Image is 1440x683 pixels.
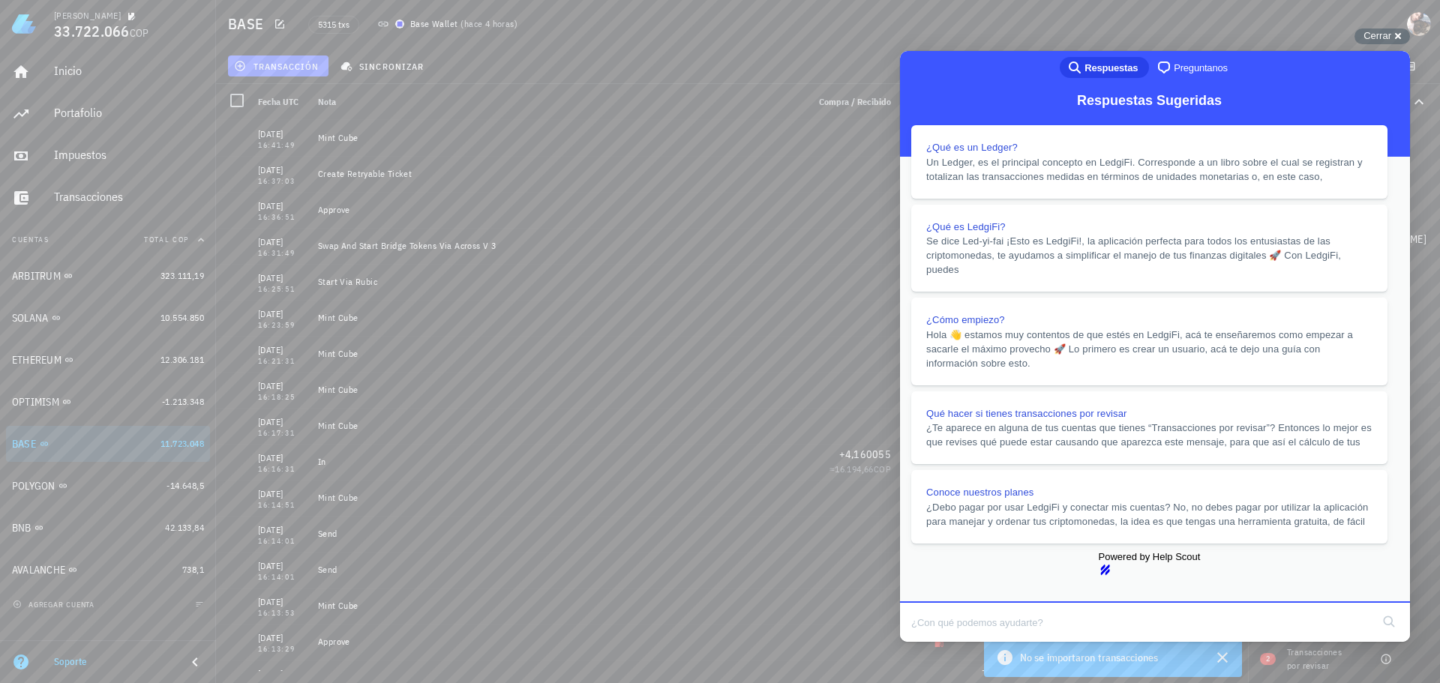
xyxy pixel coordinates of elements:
[6,342,210,378] a: ETHEREUM 12.306.181
[258,286,306,293] div: 16:25:51
[258,178,306,185] div: 16:37:03
[258,379,306,394] div: [DATE]
[12,12,36,36] img: LedgiFi
[160,312,204,323] span: 10.554.850
[258,610,306,617] div: 16:13:53
[801,84,897,120] div: Compra / Recibido
[258,235,306,250] div: [DATE]
[318,16,349,33] span: 5315 txs
[12,480,55,493] div: POLYGON
[165,522,204,533] span: 42.133,84
[6,552,210,588] a: AVALANCHE 738,1
[258,538,306,545] div: 16:14:01
[54,190,204,204] div: Transacciones
[258,502,306,509] div: 16:14:51
[6,258,210,294] a: ARBITRUM 323.111,19
[460,16,517,31] span: ( )
[6,54,210,90] a: Inicio
[144,235,189,244] span: Total COP
[160,270,204,281] span: 323.111,19
[6,96,210,132] a: Portafolio
[258,646,306,653] div: 16:13:29
[258,466,306,473] div: 16:16:31
[874,463,891,475] span: COP
[12,522,31,535] div: BNB
[318,132,795,144] div: Mint Cube
[9,597,101,612] button: agregar cuenta
[6,138,210,174] a: Impuestos
[258,415,306,430] div: [DATE]
[228,55,328,76] button: transacción
[318,168,795,180] div: Create Retryable Ticket
[395,19,404,28] img: base
[258,343,306,358] div: [DATE]
[54,656,174,668] div: Soporte
[1363,30,1391,41] span: Cerrar
[258,559,306,574] div: [DATE]
[318,564,795,576] div: Send
[900,51,1410,642] iframe: Help Scout Beacon - Live Chat, Contact Form, and Knowledge Base
[258,631,306,646] div: [DATE]
[6,222,210,258] button: CuentasTotal COP
[258,199,306,214] div: [DATE]
[318,636,795,648] div: Approve
[258,358,306,365] div: 16:21:31
[237,60,319,72] span: transacción
[160,438,204,449] span: 11.723.048
[6,300,210,336] a: SOLANA 10.554.850
[160,354,204,365] span: 12.306.181
[829,463,891,475] span: ≈
[258,307,306,322] div: [DATE]
[258,96,298,107] span: Fecha UTC
[6,468,210,504] a: POLYGON -14.648,5
[182,564,204,575] span: 738,1
[312,84,801,120] div: Nota
[464,18,514,29] span: hace 4 horas
[130,26,149,40] span: COP
[318,384,795,396] div: Mint Cube
[318,600,795,612] div: Mint Cube
[252,84,312,120] div: Fecha UTC
[318,528,795,540] div: Send
[258,127,306,142] div: [DATE]
[228,12,269,36] h1: BASE
[318,276,795,288] div: Start Via Rubic
[258,271,306,286] div: [DATE]
[1354,28,1410,44] button: Cerrar
[819,96,891,107] span: Compra / Recibido
[1020,649,1158,666] span: No se importaron transacciones
[258,595,306,610] div: [DATE]
[258,574,306,581] div: 16:14:01
[334,55,433,76] button: sincronizar
[318,240,795,252] div: Swap And Start Bridge Tokens Via Across V 3
[839,448,891,461] span: +4,160055
[12,312,49,325] div: SOLANA
[318,420,795,432] div: Mint Cube
[258,430,306,437] div: 16:17:31
[258,667,306,682] div: [DATE]
[318,96,336,107] span: Nota
[162,396,204,407] span: -1.213.348
[318,312,795,324] div: Mint Cube
[54,21,130,41] span: 33.722.066
[12,564,65,577] div: AVALANCHE
[6,426,210,462] a: BASE 11.723.048
[343,60,424,72] span: sincronizar
[258,214,306,221] div: 16:36:51
[12,438,37,451] div: BASE
[835,463,874,475] span: 16.194,66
